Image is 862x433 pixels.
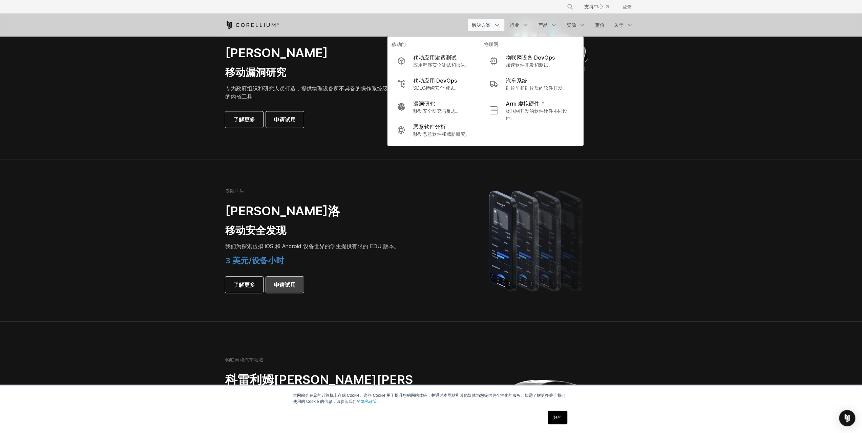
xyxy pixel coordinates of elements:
font: 物联网开发的软件硬件协同设计。 [506,108,567,121]
font: 物联网 [484,41,498,47]
font: 移动安全发现 [225,224,286,236]
font: 支持中心 [584,4,603,9]
div: 导航菜单 [559,1,637,13]
a: 科雷利姆之家 [225,21,279,29]
font: 定价 [595,22,605,28]
a: 物联网设备 DevOps 加速软件开发和测试。 [484,49,579,72]
a: 申请试用 [266,111,304,128]
font: 加速软件开发和测试。 [506,62,553,68]
font: 恶意软件分析 [413,123,446,130]
font: 硅片前和硅片后的软件开发。 [506,85,567,91]
font: 移动的 [392,41,406,47]
font: 仅限学生 [225,188,244,194]
font: 资源 [567,22,576,28]
font: [PERSON_NAME]洛 [225,203,340,218]
a: Arm 虚拟硬件 物联网开发的软件硬件协同设计。 [484,95,579,125]
font: 学生提供有限的 EDU 版本。 [330,243,399,250]
a: 漏洞研究 移动安全研究与反思。 [392,95,476,118]
font: 好的 [553,415,562,420]
font: 科雷利姆[PERSON_NAME][PERSON_NAME] [225,372,413,402]
font: 物联网设备 DevOps [506,54,555,61]
font: 申请试用 [274,281,296,288]
font: 3 美元/设备小时 [225,256,284,265]
font: 行业 [510,22,519,28]
font: 应用程序安全测试和报告。 [413,62,470,68]
font: 申请试用 [274,116,296,123]
font: 我们为探索虚拟 iOS 和 Android 设备世界的 [225,243,330,250]
font: 移动恶意软件和威胁研究。 [413,131,470,137]
font: [PERSON_NAME] [225,45,328,60]
font: 了解更多 [233,281,255,288]
a: 恶意软件分析 移动恶意软件和威胁研究。 [392,118,476,142]
font: 产品 [538,22,548,28]
a: 移动应用渗透测试 应用程序安全测试和报告。 [392,49,476,72]
font: 本网站会在您的计算机上存储 Cookie。这些 Cookie 用于提升您的网站体验，并通过本网站和其他媒体为您提供更个性化的服务。如需了解更多关于我们使用的 Cookie 的信息，请参阅我们的 [293,393,566,404]
div: Open Intercom Messenger [839,410,855,426]
font: 移动漏洞研究 [225,66,286,78]
a: 好的 [548,411,567,424]
font: SDLC持续安全测试。 [413,85,459,91]
font: 专为政府组织和研究人员打造，提供物理设备所不具备的操作系统级功能和强大的内省工具。 [225,85,415,100]
font: 登录 [622,4,632,9]
a: 申请试用 [266,277,304,293]
font: 物联网和汽车领域 [225,357,263,363]
a: 了解更多 [225,277,263,293]
button: 搜索 [564,1,576,13]
font: 移动安全研究与反思。 [413,108,461,114]
font: 关于 [614,22,624,28]
font: 移动应用 DevOps [413,77,457,84]
a: 隐私政策。 [361,399,381,404]
a: 移动应用 DevOps SDLC持续安全测试。 [392,72,476,95]
a: 了解更多 [225,111,263,128]
font: 解决方案 [472,22,491,28]
font: Arm 虚拟硬件 [506,100,540,107]
font: 汽车系统 [506,77,527,84]
font: 漏洞研究 [413,100,435,107]
a: 汽车系统 硅片前和硅片后的软件开发。 [484,72,579,95]
div: 导航菜单 [468,19,637,31]
img: 四款 iPhone 机型阵容变得更加渐变和模糊 [476,181,599,300]
font: 了解更多 [233,116,255,123]
font: 移动应用渗透测试 [413,54,457,61]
